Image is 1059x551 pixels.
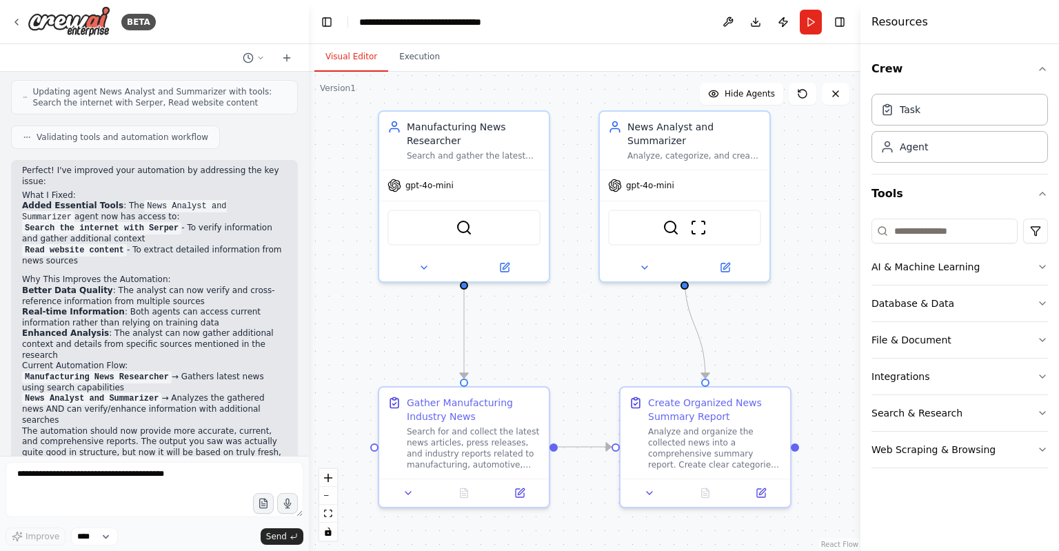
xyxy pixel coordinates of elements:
div: Version 1 [320,83,356,94]
li: → Gathers latest news using search capabilities [22,372,287,394]
img: Logo [28,6,110,37]
g: Edge from cb0bf4e0-ce6f-45c2-9f67-084bfdd5ee31 to 2516b820-7f40-44c2-b5b8-74f451d16796 [457,288,471,378]
button: Database & Data [871,285,1048,321]
li: : The analyst can now verify and cross-reference information from multiple sources [22,285,287,307]
button: Hide Agents [700,83,783,105]
span: Send [266,531,287,542]
div: Analyze and organize the collected news into a comprehensive summary report. Create clear categor... [648,426,782,470]
span: gpt-4o-mini [405,180,454,191]
li: - To extract detailed information from news sources [22,245,287,267]
li: : The agent now has access to: [22,201,287,266]
button: Visual Editor [314,43,388,72]
g: Edge from 3f385baf-5f57-4e66-b7b6-3d484648508f to 35e42754-7e4f-4207-a987-203b476bd648 [678,274,712,378]
button: Open in side panel [737,485,785,501]
li: : The analyst can now gather additional context and details from specific sources mentioned in th... [22,328,287,361]
g: Edge from 2516b820-7f40-44c2-b5b8-74f451d16796 to 35e42754-7e4f-4207-a987-203b476bd648 [558,440,611,454]
div: BETA [121,14,156,30]
img: SerperDevTool [456,219,472,236]
p: Perfect! I've improved your automation by addressing the key issue: [22,166,287,187]
a: React Flow attribution [821,541,858,548]
button: zoom out [319,487,337,505]
span: Validating tools and automation workflow [37,132,208,143]
code: Manufacturing News Researcher [22,371,172,383]
h2: Current Automation Flow: [22,361,287,372]
strong: Better Data Quality [22,285,113,295]
code: Read website content [22,244,127,257]
div: AI & Machine Learning [871,260,980,274]
div: Tools [871,213,1048,479]
h2: Why This Improves the Automation: [22,274,287,285]
button: No output available [676,485,735,501]
div: Web Scraping & Browsing [871,443,996,457]
button: Hide right sidebar [830,12,849,32]
button: Switch to previous chat [237,50,270,66]
button: Send [261,528,303,545]
div: Create Organized News Summary ReportAnalyze and organize the collected news into a comprehensive ... [619,386,791,508]
div: Database & Data [871,297,954,310]
div: Search & Research [871,406,962,420]
button: Open in side panel [496,485,543,501]
li: : Both agents can access current information rather than relying on training data [22,307,287,328]
div: Gather Manufacturing Industry News [407,396,541,423]
button: Click to speak your automation idea [277,493,298,514]
button: Improve [6,528,65,545]
button: File & Document [871,322,1048,358]
button: toggle interactivity [319,523,337,541]
strong: Enhanced Analysis [22,328,109,338]
div: Analyze, categorize, and create comprehensive summaries of manufacturing, automotive, and smart f... [627,150,761,161]
h4: Resources [871,14,928,30]
button: AI & Machine Learning [871,249,1048,285]
li: → Analyzes the gathered news AND can verify/enhance information with additional searches [22,393,287,425]
button: Open in side panel [686,259,764,276]
div: File & Document [871,333,951,347]
button: Start a new chat [276,50,298,66]
button: No output available [435,485,494,501]
div: Agent [900,140,928,154]
h2: What I Fixed: [22,190,287,201]
button: Tools [871,174,1048,213]
strong: Real-time Information [22,307,125,317]
strong: Added Essential Tools [22,201,123,210]
code: News Analyst and Summarizer [22,200,227,223]
div: Gather Manufacturing Industry NewsSearch for and collect the latest news articles, press releases... [378,386,550,508]
button: Hide left sidebar [317,12,336,32]
button: Web Scraping & Browsing [871,432,1048,468]
span: Hide Agents [725,88,775,99]
button: Integrations [871,359,1048,394]
img: SerperDevTool [663,219,679,236]
p: The automation should now provide more accurate, current, and comprehensive reports. The output y... [22,426,287,469]
div: React Flow controls [319,469,337,541]
button: fit view [319,505,337,523]
img: ScrapeWebsiteTool [690,219,707,236]
button: Search & Research [871,395,1048,431]
div: News Analyst and SummarizerAnalyze, categorize, and create comprehensive summaries of manufacturi... [598,110,771,283]
div: Crew [871,88,1048,174]
div: Manufacturing News ResearcherSearch and gather the latest news, trends, and developments in manuf... [378,110,550,283]
span: gpt-4o-mini [626,180,674,191]
div: Integrations [871,370,929,383]
button: zoom in [319,469,337,487]
code: Search the internet with Serper [22,222,181,234]
button: Open in side panel [465,259,543,276]
span: Updating agent News Analyst and Summarizer with tools: Search the internet with Serper, Read webs... [33,86,286,108]
div: Manufacturing News Researcher [407,120,541,148]
span: Improve [26,531,59,542]
div: Search and gather the latest news, trends, and developments in manufacturing, automotive, and sma... [407,150,541,161]
li: - To verify information and gather additional context [22,223,287,245]
div: Search for and collect the latest news articles, press releases, and industry reports related to ... [407,426,541,470]
button: Execution [388,43,451,72]
div: News Analyst and Summarizer [627,120,761,148]
button: Upload files [253,493,274,514]
div: Create Organized News Summary Report [648,396,782,423]
div: Task [900,103,920,117]
nav: breadcrumb [359,15,514,29]
button: Crew [871,50,1048,88]
code: News Analyst and Summarizer [22,392,161,405]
